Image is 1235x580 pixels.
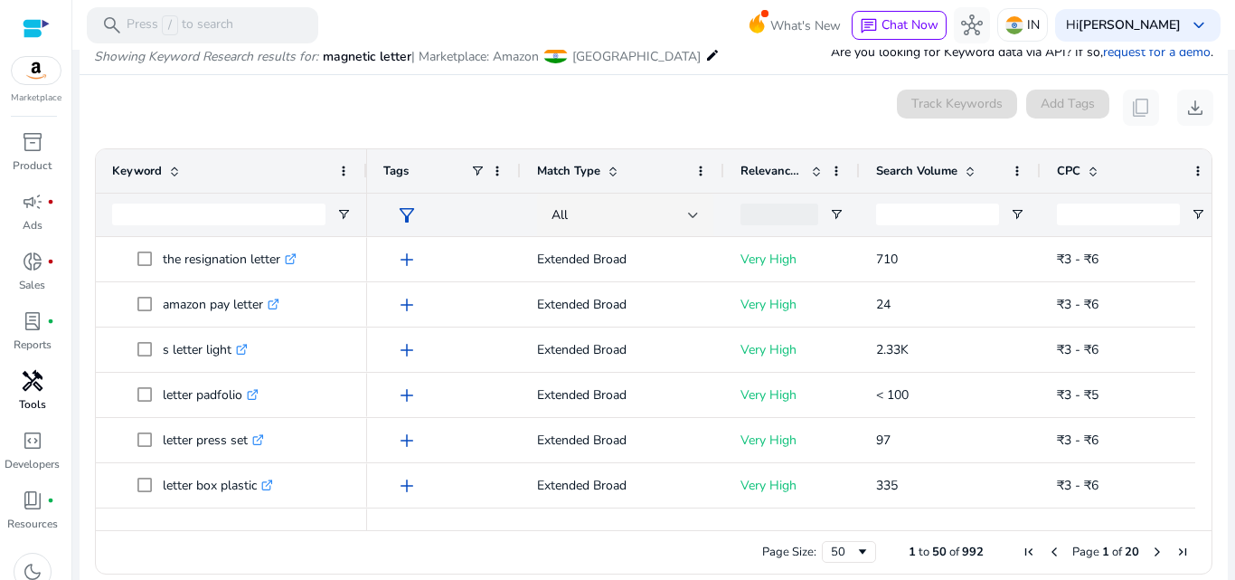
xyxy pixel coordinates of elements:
button: chatChat Now [852,11,947,40]
p: Very High [740,512,844,549]
p: Very High [740,422,844,459]
p: Extended Broad [537,422,708,459]
span: download [1184,97,1206,119]
p: letter padfolio [163,376,259,414]
p: Very High [740,331,844,368]
span: 20 [1125,544,1139,560]
p: letter box plastic [163,467,273,504]
div: 50 [831,544,855,560]
input: CPC Filter Input [1057,204,1180,225]
button: Open Filter Menu [1010,207,1024,222]
p: Extended Broad [537,241,708,278]
input: Search Volume Filter Input [876,204,999,225]
p: Press to search [127,15,233,35]
p: IN [1027,9,1040,41]
span: add [396,294,418,316]
p: Extended Broad [537,286,708,323]
p: Very High [740,467,844,504]
span: CPC [1057,163,1080,179]
p: Extended Broad [537,331,708,368]
span: of [1112,544,1122,560]
p: Product [13,157,52,174]
span: 97 [876,432,891,449]
div: Page Size [822,541,876,563]
p: letter press set [163,422,264,459]
button: Open Filter Menu [1191,207,1205,222]
button: download [1177,90,1213,126]
p: Developers [5,456,60,472]
span: ₹3 - ₹6 [1057,251,1098,268]
span: ₹3 - ₹6 [1057,341,1098,358]
span: 2.33K [876,341,909,358]
span: 335 [876,477,898,494]
p: Hi [1066,19,1181,32]
p: the resignation letter [163,241,297,278]
span: book_4 [22,490,43,511]
span: Tags [383,163,409,179]
span: fiber_manual_record [47,497,54,504]
span: lab_profile [22,310,43,332]
span: magnetic letter [323,48,411,65]
span: of [949,544,959,560]
p: Sales [19,277,45,293]
span: 1 [909,544,916,560]
p: amazon pay letter [163,286,279,323]
p: Tools [19,396,46,413]
p: Ads [23,217,42,233]
div: First Page [1022,545,1036,559]
span: Match Type [537,163,600,179]
span: 992 [962,544,984,560]
span: Relevance Score [740,163,804,179]
span: campaign [22,191,43,213]
span: What's New [770,10,841,42]
p: hogwarts acceptance letter [163,512,331,549]
span: ₹3 - ₹6 [1057,296,1098,313]
span: Search Volume [876,163,957,179]
span: add [396,475,418,497]
i: Showing Keyword Research results for: [94,48,318,65]
span: ₹3 - ₹6 [1057,477,1098,494]
img: in.svg [1005,16,1023,34]
p: Resources [7,516,58,532]
span: / [162,15,178,35]
span: search [101,14,123,36]
span: inventory_2 [22,131,43,153]
span: add [396,385,418,406]
div: Last Page [1175,545,1190,559]
p: Very High [740,241,844,278]
span: code_blocks [22,430,43,452]
span: add [396,339,418,361]
span: Keyword [112,163,162,179]
span: chat [860,17,878,35]
p: s letter light [163,331,248,368]
span: Chat Now [881,16,938,33]
p: Extended Broad [537,467,708,504]
button: Open Filter Menu [336,207,351,222]
span: filter_alt [396,204,418,226]
span: | Marketplace: Amazon [411,48,539,65]
p: Reports [14,337,52,353]
b: [PERSON_NAME] [1079,16,1181,33]
img: amazon.svg [12,57,61,84]
mat-icon: edit [705,44,720,66]
span: 1 [1102,544,1109,560]
div: Previous Page [1047,545,1061,559]
button: hub [954,7,990,43]
div: Next Page [1150,545,1164,559]
p: Extended Broad [537,512,708,549]
p: Very High [740,286,844,323]
span: [GEOGRAPHIC_DATA] [572,48,701,65]
div: Page Size: [762,544,816,560]
p: Marketplace [11,91,61,105]
span: fiber_manual_record [47,198,54,205]
span: donut_small [22,251,43,272]
input: Keyword Filter Input [112,204,325,225]
span: add [396,430,418,452]
span: fiber_manual_record [47,258,54,265]
p: Very High [740,376,844,414]
span: handyman [22,370,43,392]
span: 710 [876,251,898,268]
span: to [919,544,929,560]
span: add [396,249,418,271]
span: 24 [876,296,891,313]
